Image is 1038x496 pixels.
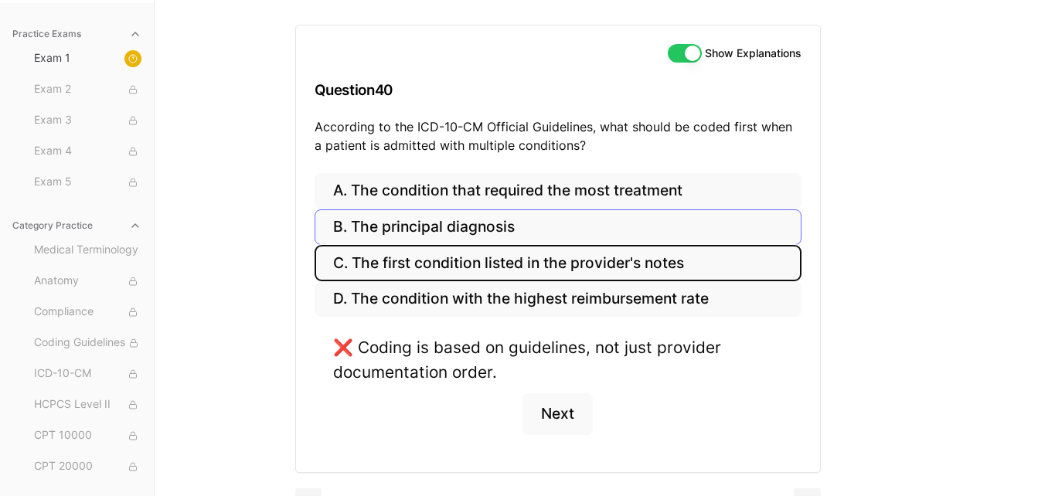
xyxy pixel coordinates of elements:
[28,139,148,164] button: Exam 4
[34,458,141,475] span: CPT 20000
[28,238,148,263] button: Medical Terminology
[28,170,148,195] button: Exam 5
[34,396,141,413] span: HCPCS Level II
[28,46,148,71] button: Exam 1
[34,335,141,352] span: Coding Guidelines
[315,117,801,155] p: According to the ICD-10-CM Official Guidelines, what should be coded first when a patient is admi...
[6,22,148,46] button: Practice Exams
[34,112,141,129] span: Exam 3
[315,245,801,281] button: C. The first condition listed in the provider's notes
[333,335,783,383] div: ❌ Coding is based on guidelines, not just provider documentation order.
[28,77,148,102] button: Exam 2
[28,423,148,448] button: CPT 10000
[34,427,141,444] span: CPT 10000
[315,67,801,113] h3: Question 40
[34,242,141,259] span: Medical Terminology
[34,365,141,382] span: ICD-10-CM
[34,143,141,160] span: Exam 4
[522,393,593,435] button: Next
[34,304,141,321] span: Compliance
[28,108,148,133] button: Exam 3
[315,281,801,318] button: D. The condition with the highest reimbursement rate
[28,454,148,479] button: CPT 20000
[34,174,141,191] span: Exam 5
[34,81,141,98] span: Exam 2
[315,209,801,246] button: B. The principal diagnosis
[6,213,148,238] button: Category Practice
[34,50,141,67] span: Exam 1
[28,331,148,355] button: Coding Guidelines
[34,273,141,290] span: Anatomy
[705,48,801,59] label: Show Explanations
[315,173,801,209] button: A. The condition that required the most treatment
[28,392,148,417] button: HCPCS Level II
[28,269,148,294] button: Anatomy
[28,300,148,324] button: Compliance
[28,362,148,386] button: ICD-10-CM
